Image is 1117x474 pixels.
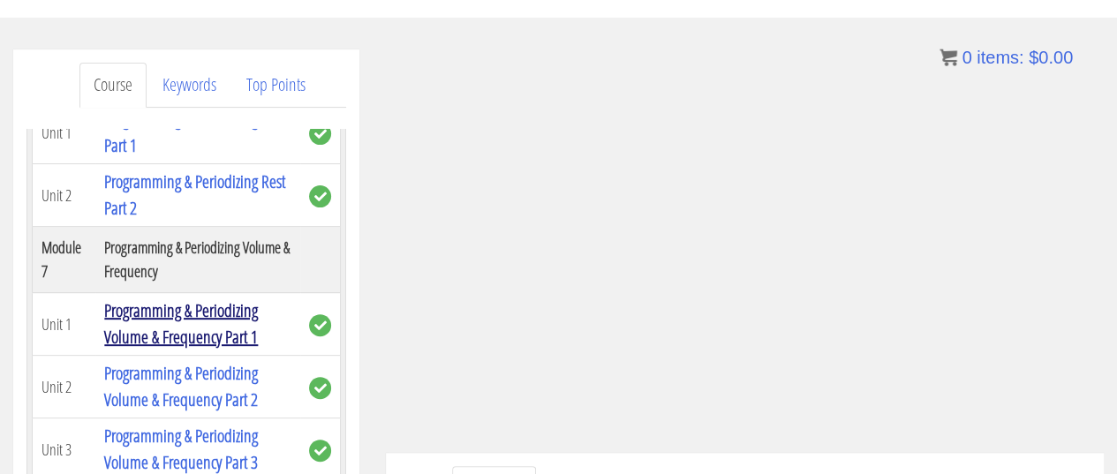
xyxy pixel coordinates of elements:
th: Programming & Periodizing Volume & Frequency [95,227,299,293]
td: Unit 1 [33,293,96,356]
iframe: To enrich screen reader interactions, please activate Accessibility in Grammarly extension settings [386,49,1104,453]
span: $ [1029,48,1038,67]
a: 0 items: $0.00 [940,48,1073,67]
span: complete [309,314,331,336]
a: Keywords [148,63,230,108]
th: Module 7 [33,227,96,293]
a: Programming & Periodizing Rest Part 2 [104,169,285,220]
span: complete [309,185,331,207]
span: 0 [962,48,971,67]
a: Top Points [232,63,320,108]
a: Programming & Periodizing Volume & Frequency Part 3 [104,424,258,474]
img: icon11.png [940,49,957,66]
span: items: [977,48,1023,67]
a: Course [79,63,147,108]
a: Programming & Periodizing Volume & Frequency Part 1 [104,298,258,349]
span: complete [309,377,331,399]
a: Programming & Periodizing Volume & Frequency Part 2 [104,361,258,411]
td: Unit 2 [33,356,96,418]
bdi: 0.00 [1029,48,1073,67]
td: Unit 2 [33,164,96,227]
span: complete [309,440,331,462]
td: Unit 1 [33,102,96,164]
span: complete [309,123,331,145]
